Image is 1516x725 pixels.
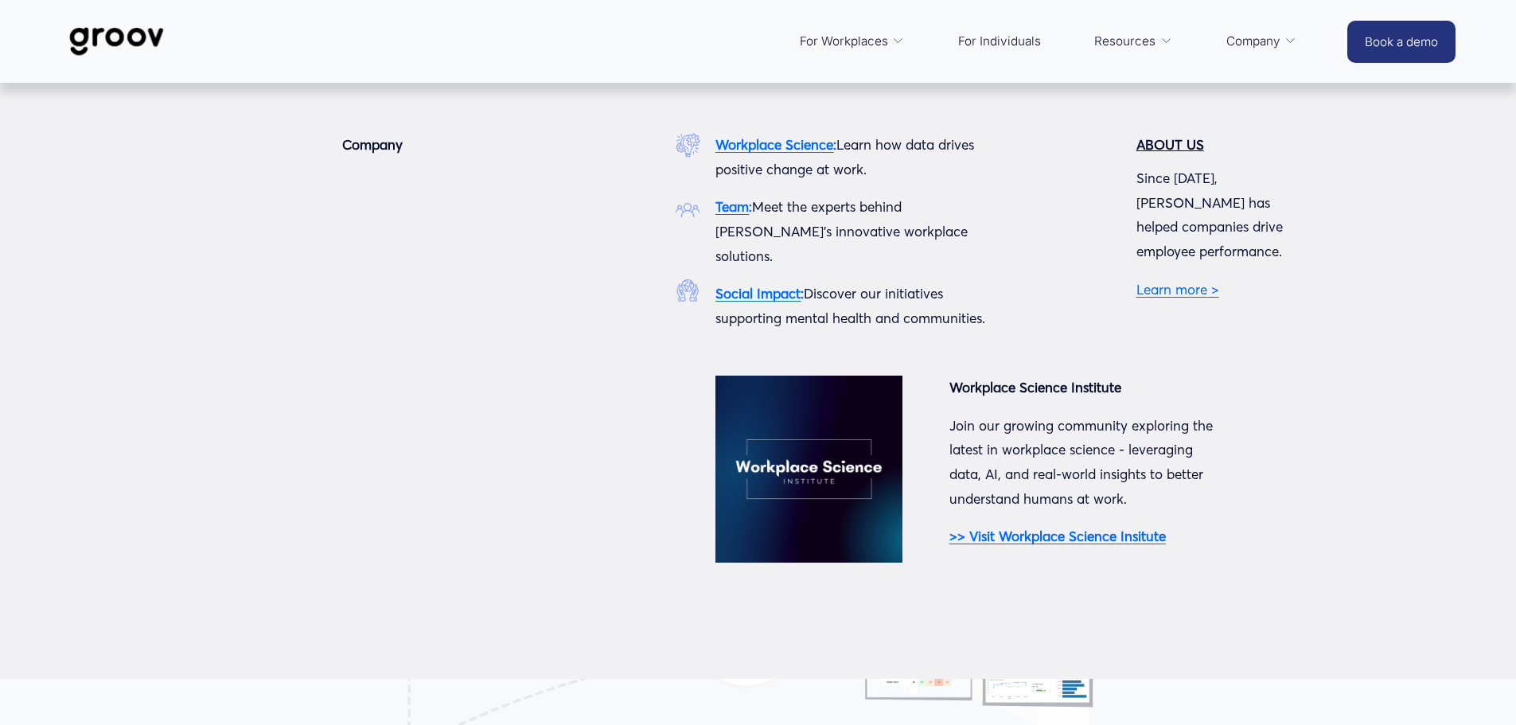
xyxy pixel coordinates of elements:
strong: Company [342,136,403,153]
a: Social Impact [715,285,801,302]
p: Since [DATE], [PERSON_NAME] has helped companies drive employee performance. [1136,166,1315,263]
span: Resources [1094,30,1156,53]
a: Book a demo [1347,21,1456,63]
a: For Individuals [950,22,1049,60]
p: Discover our initiatives supporting mental health and communities. [715,282,987,330]
a: folder dropdown [1086,22,1180,60]
span: For Workplaces [800,30,888,53]
span: Company [1226,30,1280,53]
p: Learn how data drives positive change at work. [715,133,987,181]
a: Workplace Science [715,136,833,153]
a: Learn more > [1136,281,1219,298]
strong: Workplace Science Institute [949,379,1121,396]
strong: : [749,198,752,215]
strong: ABOUT US [1136,136,1204,153]
strong: : [801,285,804,302]
p: Join our growing community exploring the latest in workplace science - leveraging data, AI, and r... [949,414,1221,511]
p: Meet the experts behind [PERSON_NAME]'s innovative workplace solutions. [715,195,987,268]
a: >> Visit Workplace Science Insitute [949,528,1166,544]
a: Team [715,198,749,215]
a: folder dropdown [792,22,913,60]
a: folder dropdown [1218,22,1305,60]
strong: : [833,136,836,153]
img: Groov | Workplace Science Platform | Unlock Performance | Drive Results [60,15,173,68]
